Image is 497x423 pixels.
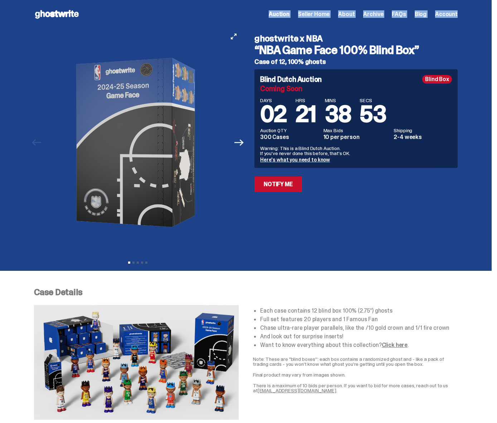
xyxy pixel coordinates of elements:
[260,146,452,156] p: Warning: This is a Blind Dutch Auction. If you’ve never done this before, that’s OK.
[392,11,406,17] a: FAQs
[137,262,139,264] button: View slide 3
[254,176,302,192] a: Notify Me
[422,75,452,84] div: Blind Box
[260,99,287,129] span: 02
[128,262,130,264] button: View slide 1
[298,11,330,17] a: Seller Home
[360,98,386,103] span: SECS
[253,383,458,393] p: There is a maximum of 10 bids per person. If you want to bid for more cases, reach out to us at .
[382,341,408,349] a: Click here
[260,85,452,92] div: Coming Soon
[254,34,458,43] h4: ghostwrite x NBA
[415,11,427,17] a: Blog
[34,288,458,297] p: Case Details
[325,99,351,129] span: 38
[363,11,383,17] a: Archive
[253,357,458,367] p: Note: These are "blind boxes”: each box contains a randomized ghost and - like a pack of trading ...
[260,156,330,163] a: Here's what you need to know
[260,334,458,339] li: And look out for surprise inserts!
[260,342,458,348] li: Want to know everything about this collection? .
[296,99,316,129] span: 21
[269,11,289,17] a: Auction
[253,372,458,377] p: Final product may vary from images shown.
[132,262,135,264] button: View slide 2
[394,134,452,140] dd: 2-4 weeks
[260,134,319,140] dd: 300 Cases
[260,308,458,314] li: Each case contains 12 blind box 100% (2.75”) ghosts
[258,387,336,394] a: [EMAIL_ADDRESS][DOMAIN_NAME]
[141,262,143,264] button: View slide 4
[145,262,147,264] button: View slide 5
[260,325,458,331] li: Chase ultra-rare player parallels, like the /10 gold crown and 1/1 fire crown
[260,98,287,103] span: DAYS
[47,29,229,257] img: NBA-Hero-1.png
[360,99,386,129] span: 53
[231,135,247,150] button: Next
[254,44,458,56] h3: “NBA Game Face 100% Blind Box”
[254,59,458,65] h5: Case of 12, 100% ghosts
[260,317,458,322] li: Full set features 20 players and 1 Famous Fan
[323,128,390,133] dt: Max Bids
[394,128,452,133] dt: Shipping
[325,98,351,103] span: MINS
[34,305,239,420] img: NBA-Case-Details.png
[296,98,316,103] span: HRS
[338,11,355,17] a: About
[435,11,458,17] a: Account
[229,32,238,41] button: View full-screen
[323,134,390,140] dd: 10 per person
[260,128,319,133] dt: Auction QTY
[260,76,322,83] h4: Blind Dutch Auction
